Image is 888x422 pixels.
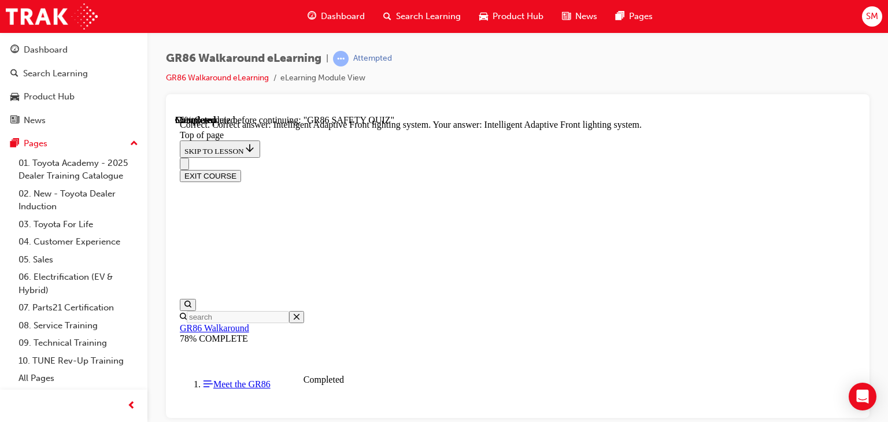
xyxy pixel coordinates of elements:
[130,136,138,151] span: up-icon
[280,72,365,85] li: eLearning Module View
[14,185,143,216] a: 02. New - Toyota Dealer Induction
[166,52,321,65] span: GR86 Walkaround eLearning
[5,5,680,15] div: Correct. Correct answer: Intelligent Adaptive Front lighting system. Your answer: Intelligent Ada...
[5,208,74,218] a: GR86 Walkaround
[14,352,143,370] a: 10. TUNE Rev-Up Training
[849,383,876,410] div: Open Intercom Messenger
[6,3,98,29] img: Trak
[127,399,136,413] span: prev-icon
[5,55,66,67] button: EXIT COURSE
[5,63,143,84] a: Search Learning
[166,73,269,83] a: GR86 Walkaround eLearning
[629,10,653,23] span: Pages
[553,5,606,28] a: news-iconNews
[298,5,374,28] a: guage-iconDashboard
[10,116,19,126] span: news-icon
[23,67,88,80] div: Search Learning
[10,92,19,102] span: car-icon
[308,9,316,24] span: guage-icon
[562,9,571,24] span: news-icon
[14,317,143,335] a: 08. Service Training
[5,133,143,154] button: Pages
[10,69,18,79] span: search-icon
[326,52,328,65] span: |
[353,53,392,64] div: Attempted
[10,139,19,149] span: pages-icon
[14,268,143,299] a: 06. Electrification (EV & Hybrid)
[5,184,21,196] button: Open search menu
[14,334,143,352] a: 09. Technical Training
[5,219,158,229] div: 78% COMPLETE
[333,51,349,66] span: learningRecordVerb_ATTEMPT-icon
[5,25,85,43] button: SKIP TO LESSON
[5,86,143,108] a: Product Hub
[862,6,882,27] button: SM
[14,216,143,234] a: 03. Toyota For Life
[24,137,47,150] div: Pages
[24,90,75,103] div: Product Hub
[5,110,143,131] a: News
[866,10,878,23] span: SM
[14,233,143,251] a: 04. Customer Experience
[114,196,129,208] button: Close search menu
[14,154,143,185] a: 01. Toyota Academy - 2025 Dealer Training Catalogue
[616,9,624,24] span: pages-icon
[470,5,553,28] a: car-iconProduct Hub
[128,260,146,270] div: Completed
[9,32,80,40] span: SKIP TO LESSON
[575,10,597,23] span: News
[374,5,470,28] a: search-iconSearch Learning
[5,43,14,55] button: Close navigation menu
[10,45,19,55] span: guage-icon
[321,10,365,23] span: Dashboard
[5,15,680,25] div: Top of page
[5,37,143,133] button: DashboardSearch LearningProduct HubNews
[14,251,143,269] a: 05. Sales
[383,9,391,24] span: search-icon
[14,299,143,317] a: 07. Parts21 Certification
[14,369,143,387] a: All Pages
[12,196,114,208] input: Search
[24,43,68,57] div: Dashboard
[396,10,461,23] span: Search Learning
[24,114,46,127] div: News
[479,9,488,24] span: car-icon
[493,10,543,23] span: Product Hub
[606,5,662,28] a: pages-iconPages
[5,39,143,61] a: Dashboard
